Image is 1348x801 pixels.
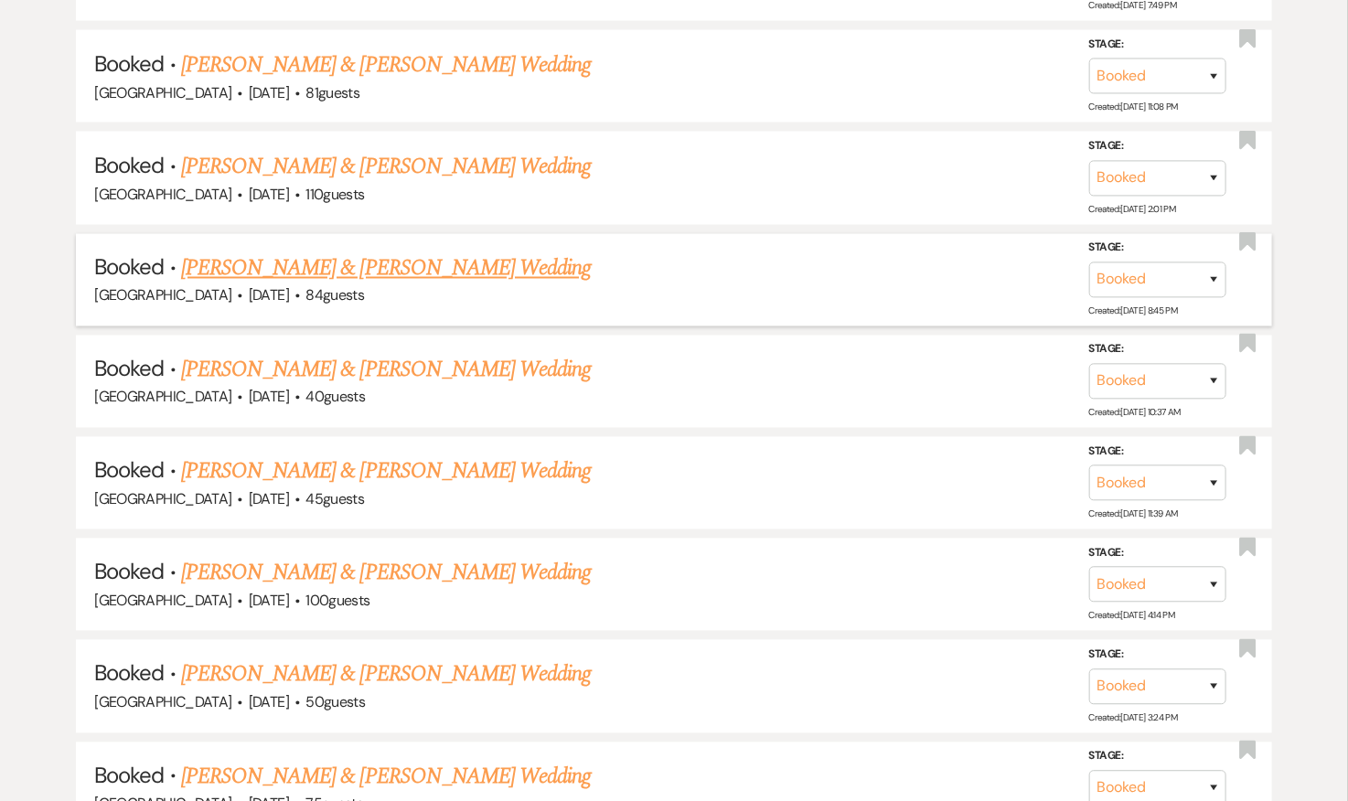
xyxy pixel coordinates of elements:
[1089,101,1178,113] span: Created: [DATE] 11:08 PM
[1089,544,1226,564] label: Stage:
[1089,646,1226,666] label: Stage:
[181,658,591,691] a: [PERSON_NAME] & [PERSON_NAME] Wedding
[94,490,231,509] span: [GEOGRAPHIC_DATA]
[249,83,289,102] span: [DATE]
[181,48,591,81] a: [PERSON_NAME] & [PERSON_NAME] Wedding
[94,762,164,790] span: Booked
[94,558,164,586] span: Booked
[94,185,231,204] span: [GEOGRAPHIC_DATA]
[305,693,365,712] span: 50 guests
[305,592,369,611] span: 100 guests
[1089,610,1175,622] span: Created: [DATE] 4:14 PM
[1089,407,1181,419] span: Created: [DATE] 10:37 AM
[181,252,591,285] a: [PERSON_NAME] & [PERSON_NAME] Wedding
[94,693,231,712] span: [GEOGRAPHIC_DATA]
[94,659,164,688] span: Booked
[94,355,164,383] span: Booked
[181,150,591,183] a: [PERSON_NAME] & [PERSON_NAME] Wedding
[94,83,231,102] span: [GEOGRAPHIC_DATA]
[181,354,591,387] a: [PERSON_NAME] & [PERSON_NAME] Wedding
[249,388,289,407] span: [DATE]
[1089,204,1176,216] span: Created: [DATE] 2:01 PM
[94,151,164,179] span: Booked
[94,253,164,282] span: Booked
[94,388,231,407] span: [GEOGRAPHIC_DATA]
[249,490,289,509] span: [DATE]
[94,286,231,305] span: [GEOGRAPHIC_DATA]
[94,49,164,78] span: Booked
[305,388,365,407] span: 40 guests
[1089,442,1226,462] label: Stage:
[305,490,364,509] span: 45 guests
[1089,747,1226,767] label: Stage:
[305,83,359,102] span: 81 guests
[1089,137,1226,157] label: Stage:
[249,693,289,712] span: [DATE]
[94,456,164,485] span: Booked
[1089,508,1178,520] span: Created: [DATE] 11:39 AM
[1089,239,1226,259] label: Stage:
[1089,340,1226,360] label: Stage:
[181,455,591,488] a: [PERSON_NAME] & [PERSON_NAME] Wedding
[181,557,591,590] a: [PERSON_NAME] & [PERSON_NAME] Wedding
[249,592,289,611] span: [DATE]
[1089,305,1178,317] span: Created: [DATE] 8:45 PM
[305,185,364,204] span: 110 guests
[181,761,591,794] a: [PERSON_NAME] & [PERSON_NAME] Wedding
[249,286,289,305] span: [DATE]
[249,185,289,204] span: [DATE]
[305,286,364,305] span: 84 guests
[1089,711,1178,723] span: Created: [DATE] 3:24 PM
[1089,36,1226,56] label: Stage:
[94,592,231,611] span: [GEOGRAPHIC_DATA]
